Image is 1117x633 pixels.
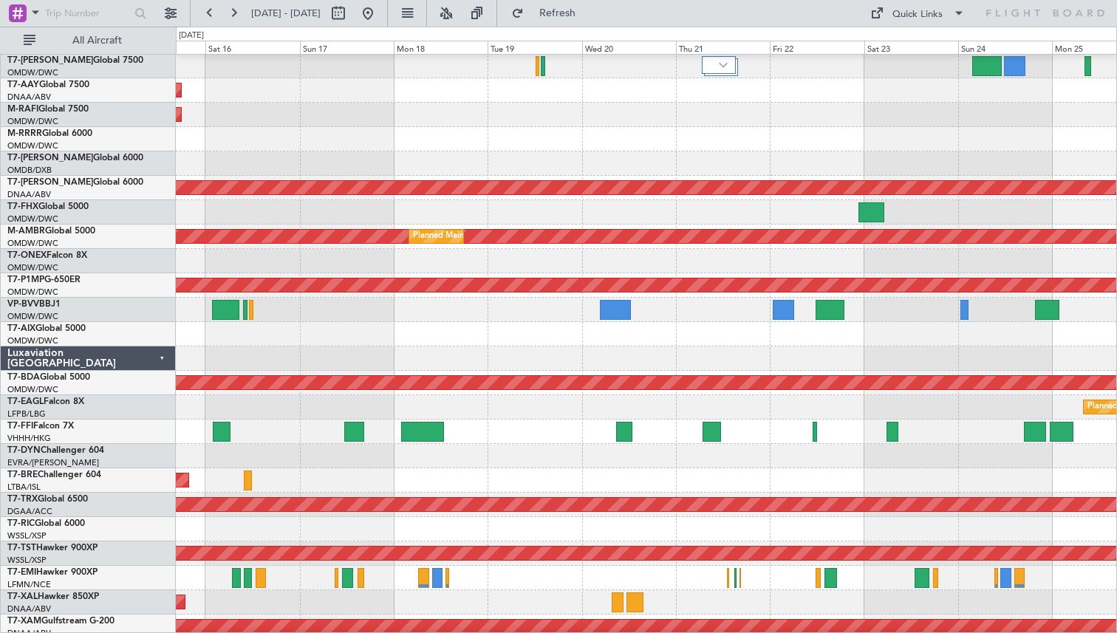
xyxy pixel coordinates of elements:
[7,457,99,468] a: EVRA/[PERSON_NAME]
[7,446,104,455] a: T7-DYNChallenger 604
[7,433,51,444] a: VHHH/HKG
[7,471,38,479] span: T7-BRE
[7,300,39,309] span: VP-BVV
[7,592,99,601] a: T7-XALHawker 850XP
[300,41,394,54] div: Sun 17
[7,140,58,151] a: OMDW/DWC
[7,579,51,590] a: LFMN/NCE
[7,81,39,89] span: T7-AAY
[205,41,299,54] div: Sat 16
[7,495,38,504] span: T7-TRX
[7,154,93,162] span: T7-[PERSON_NAME]
[7,397,44,406] span: T7-EAGL
[38,35,156,46] span: All Aircraft
[7,471,101,479] a: T7-BREChallenger 604
[7,544,98,552] a: T7-TSTHawker 900XP
[7,56,93,65] span: T7-[PERSON_NAME]
[7,495,88,504] a: T7-TRXGlobal 6500
[45,2,130,24] input: Trip Number
[7,56,143,65] a: T7-[PERSON_NAME]Global 7500
[582,41,676,54] div: Wed 20
[770,41,864,54] div: Fri 22
[16,29,160,52] button: All Aircraft
[488,41,581,54] div: Tue 19
[7,335,58,346] a: OMDW/DWC
[7,178,93,187] span: T7-[PERSON_NAME]
[7,276,44,284] span: T7-P1MP
[7,373,90,382] a: T7-BDAGlobal 5000
[7,189,51,200] a: DNAA/ABV
[892,7,943,22] div: Quick Links
[7,519,35,528] span: T7-RIC
[7,213,58,225] a: OMDW/DWC
[958,41,1052,54] div: Sun 24
[527,8,589,18] span: Refresh
[7,530,47,541] a: WSSL/XSP
[7,300,61,309] a: VP-BVVBBJ1
[413,225,558,247] div: Planned Maint Dubai (Al Maktoum Intl)
[7,154,143,162] a: T7-[PERSON_NAME]Global 6000
[7,397,84,406] a: T7-EAGLFalcon 8X
[7,129,92,138] a: M-RRRRGlobal 6000
[7,617,115,626] a: T7-XAMGulfstream G-200
[7,92,51,103] a: DNAA/ABV
[7,592,38,601] span: T7-XAL
[7,178,143,187] a: T7-[PERSON_NAME]Global 6000
[7,384,58,395] a: OMDW/DWC
[7,311,58,322] a: OMDW/DWC
[7,116,58,127] a: OMDW/DWC
[7,238,58,249] a: OMDW/DWC
[7,202,38,211] span: T7-FHX
[394,41,488,54] div: Mon 18
[7,287,58,298] a: OMDW/DWC
[7,568,36,577] span: T7-EMI
[7,324,86,333] a: T7-AIXGlobal 5000
[7,617,41,626] span: T7-XAM
[7,506,52,517] a: DGAA/ACC
[7,446,41,455] span: T7-DYN
[7,568,98,577] a: T7-EMIHawker 900XP
[7,519,85,528] a: T7-RICGlobal 6000
[7,276,81,284] a: T7-P1MPG-650ER
[7,129,42,138] span: M-RRRR
[7,422,74,431] a: T7-FFIFalcon 7X
[7,165,52,176] a: OMDB/DXB
[7,105,89,114] a: M-RAFIGlobal 7500
[7,603,51,615] a: DNAA/ABV
[863,1,972,25] button: Quick Links
[864,41,958,54] div: Sat 23
[7,67,58,78] a: OMDW/DWC
[179,30,204,42] div: [DATE]
[505,1,593,25] button: Refresh
[719,62,728,68] img: arrow-gray.svg
[7,408,46,420] a: LFPB/LBG
[7,324,35,333] span: T7-AIX
[7,482,41,493] a: LTBA/ISL
[7,105,38,114] span: M-RAFI
[7,422,33,431] span: T7-FFI
[7,555,47,566] a: WSSL/XSP
[676,41,770,54] div: Thu 21
[7,544,36,552] span: T7-TST
[251,7,321,20] span: [DATE] - [DATE]
[7,251,47,260] span: T7-ONEX
[7,262,58,273] a: OMDW/DWC
[7,227,45,236] span: M-AMBR
[7,81,89,89] a: T7-AAYGlobal 7500
[7,202,89,211] a: T7-FHXGlobal 5000
[7,251,87,260] a: T7-ONEXFalcon 8X
[7,373,40,382] span: T7-BDA
[7,227,95,236] a: M-AMBRGlobal 5000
